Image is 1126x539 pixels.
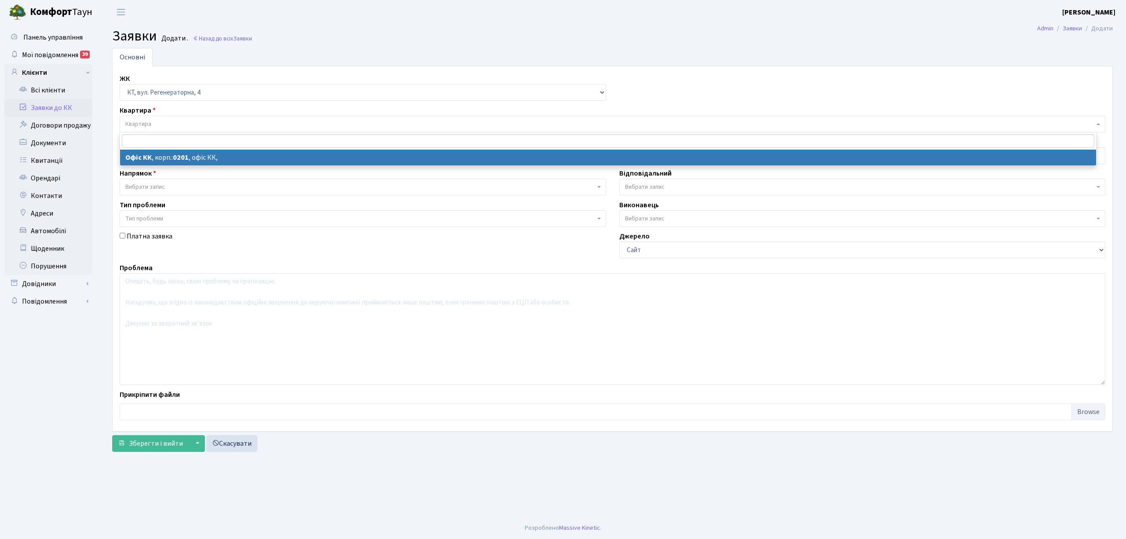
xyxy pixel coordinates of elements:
a: Довідники [4,275,92,293]
span: Мої повідомлення [22,50,78,60]
label: Проблема [120,263,153,273]
span: Тип проблеми [125,214,163,223]
a: Автомобілі [4,222,92,240]
a: Заявки до КК [4,99,92,117]
label: Прикріпити файли [120,389,180,400]
div: Розроблено . [525,523,601,533]
span: Таун [30,5,92,20]
a: Документи [4,134,92,152]
a: Орендарі [4,169,92,187]
a: [PERSON_NAME] [1062,7,1115,18]
a: Massive Kinetic [559,523,600,532]
li: Додати [1082,24,1113,33]
a: Назад до всіхЗаявки [193,34,252,43]
button: Зберегти і вийти [112,435,189,452]
a: Адреси [4,205,92,222]
label: ЖК [120,73,130,84]
label: Тип проблеми [120,200,165,210]
a: Клієнти [4,64,92,81]
span: Квартира [125,120,151,128]
a: Квитанції [4,152,92,169]
a: Всі клієнти [4,81,92,99]
a: Admin [1037,24,1053,33]
a: Панель управління [4,29,92,46]
b: Офіс КК [125,153,152,162]
a: Скасувати [206,435,257,452]
label: Відповідальний [619,168,672,179]
span: Заявки [233,34,252,43]
span: Вибрати запис [625,214,665,223]
b: 0201 [173,153,189,162]
span: Заявки [112,26,157,46]
b: [PERSON_NAME] [1062,7,1115,17]
a: Мої повідомлення39 [4,46,92,64]
img: logo.png [9,4,26,21]
a: Контакти [4,187,92,205]
small: Додати . [160,34,188,43]
a: Заявки [1063,24,1082,33]
label: Джерело [619,231,650,242]
div: 39 [80,51,90,59]
span: Вибрати запис [625,183,665,191]
label: Платна заявка [127,231,172,242]
a: Основні [112,48,153,66]
label: Виконавець [619,200,659,210]
a: Щоденник [4,240,92,257]
span: Вибрати запис [125,183,165,191]
label: Напрямок [120,168,156,179]
a: Повідомлення [4,293,92,310]
a: Договори продажу [4,117,92,134]
a: Порушення [4,257,92,275]
nav: breadcrumb [1024,19,1126,38]
span: Панель управління [23,33,83,42]
li: , корп.: , офіс КК, [120,150,1096,165]
span: Зберегти і вийти [129,439,183,448]
button: Переключити навігацію [110,5,132,19]
b: Комфорт [30,5,72,19]
label: Квартира [120,105,156,116]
